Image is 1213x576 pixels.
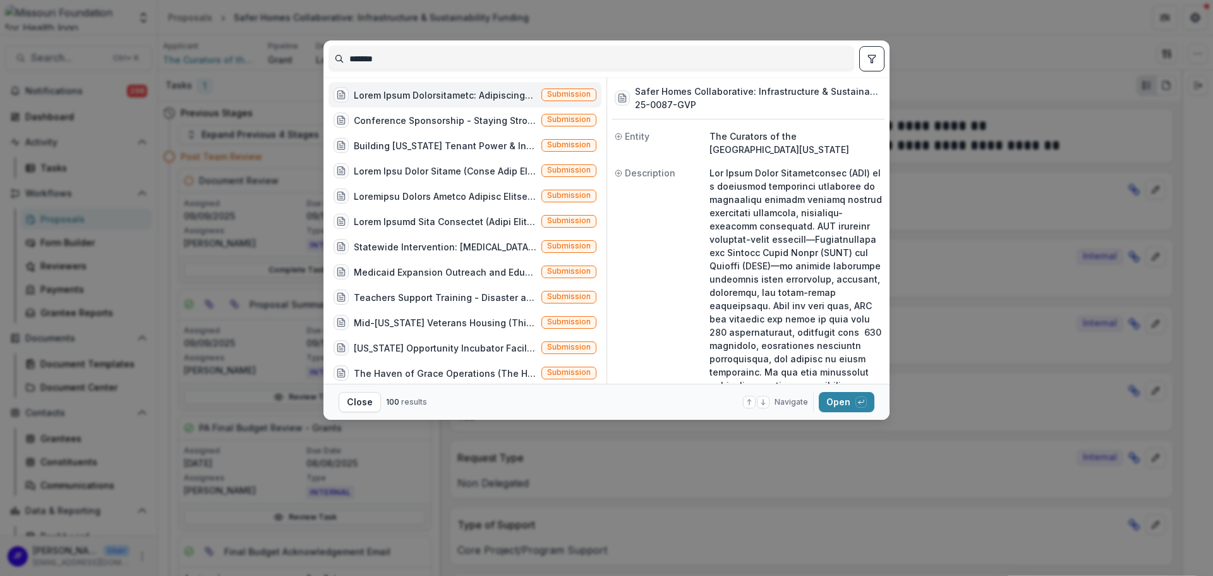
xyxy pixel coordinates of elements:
span: Submission [547,191,591,200]
span: results [401,397,427,407]
div: Lorem Ipsumd Sita Consectet (Adipi Elitse Doei Temporinc Utlabor Etdolore Mag Aliqu Enimad Mini V... [354,215,536,228]
h3: 25-0087-GVP [635,98,882,111]
div: Medicaid Expansion Outreach and Education (MCU will build teams in congregations (25 Spring, 50 S... [354,266,536,279]
span: Submission [547,343,591,352]
span: Description [625,166,675,180]
span: Submission [547,140,591,149]
p: The Curators of the [GEOGRAPHIC_DATA][US_STATE] [709,130,882,156]
button: Close [339,392,381,412]
span: Submission [547,242,591,250]
span: Submission [547,166,591,175]
h3: Safer Homes Collaborative: Infrastructure & Sustainability Funding [635,85,882,98]
span: Submission [547,216,591,225]
div: Conference Sponsorship - Staying Strong for America's Families Sponsorship - [DATE]-[DATE] (Confe... [354,114,536,127]
div: Loremipsu Dolors Ametco Adipisc Elitse Doeiu tem Incididu (Ut lab Etdolo Magnaaliqu Enimadmi Veni... [354,190,536,203]
span: Submission [547,90,591,99]
button: toggle filters [859,46,884,71]
button: Open [819,392,874,412]
span: Submission [547,115,591,124]
span: 100 [386,397,399,407]
div: Statewide Intervention: [MEDICAL_DATA] ([US_STATE] State Alliance of YMCAs engages its 25 YMCA As... [354,240,536,254]
span: Submission [547,267,591,276]
div: The Haven of Grace Operations (The Haven of Grace Operations: Funds requested for .25 FTE for the... [354,367,536,380]
div: Teachers Support Training - Disaster and Trauma Psychiatry (Follow-up and training for 25 teacher... [354,291,536,304]
span: Entity [625,130,649,143]
span: Submission [547,368,591,377]
span: Submission [547,292,591,301]
span: Submission [547,317,591,326]
div: Lorem Ipsum Dolorsitametc: Adipiscingelit & Seddoeiusmodte Incidid (Utl Etdol Magna Aliquaenimadm... [354,89,536,102]
div: Lorem Ipsu Dolor Sitame (Conse Adip Elits Doeius Temporin: Utlab Etdo M-2 Aliquae ad m veniam qui... [354,164,536,178]
div: Building [US_STATE] Tenant Power & Infrastructure (Empower [US_STATE] is seeking to build on the ... [354,139,536,152]
span: Navigate [775,396,808,408]
div: Mid-[US_STATE] Veterans Housing (This project will support the development of 25 apartments for h... [354,316,536,329]
div: [US_STATE] Opportunity Incubator Facilitation (Openfields proposes to help plan and facilitate th... [354,341,536,355]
